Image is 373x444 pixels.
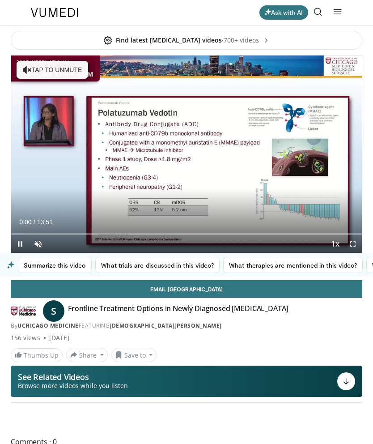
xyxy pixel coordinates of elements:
[11,235,29,253] button: Pause
[18,372,128,381] p: See Related Videos
[259,5,308,20] button: Ask with AI
[326,235,344,253] button: Playback Rate
[11,304,36,318] img: UChicago Medicine
[17,322,79,329] a: UChicago Medicine
[37,218,53,226] span: 13:51
[34,218,35,226] span: /
[11,333,40,342] span: 156 views
[11,322,362,330] div: By FEATURING
[111,348,157,362] button: Save to
[223,257,363,273] button: What therapies are mentioned in this video?
[31,8,78,17] img: VuMedi Logo
[103,36,222,45] span: Find latest [MEDICAL_DATA] videos
[66,348,108,362] button: Share
[11,366,362,397] button: See Related Videos Browse more videos while you listen
[43,300,64,322] a: S
[11,233,362,235] div: Progress Bar
[11,31,362,50] a: Find latest [MEDICAL_DATA] videos·700+ videos
[18,381,128,390] span: Browse more videos while you listen
[224,36,270,45] span: 700+ videos
[110,322,222,329] a: [DEMOGRAPHIC_DATA][PERSON_NAME]
[11,55,362,253] video-js: Video Player
[17,61,88,79] button: Tap to unmute
[68,304,288,318] h4: Frontline Treatment Options in Newly Diagnosed [MEDICAL_DATA]
[18,257,92,273] button: Summarize this video
[19,218,31,226] span: 0:00
[11,348,63,362] a: Thumbs Up
[115,408,258,431] iframe: Advertisement
[344,235,362,253] button: Fullscreen
[95,257,220,273] button: What trials are discussed in this video?
[11,280,362,298] a: Email [GEOGRAPHIC_DATA]
[29,235,47,253] button: Unmute
[49,333,69,342] div: [DATE]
